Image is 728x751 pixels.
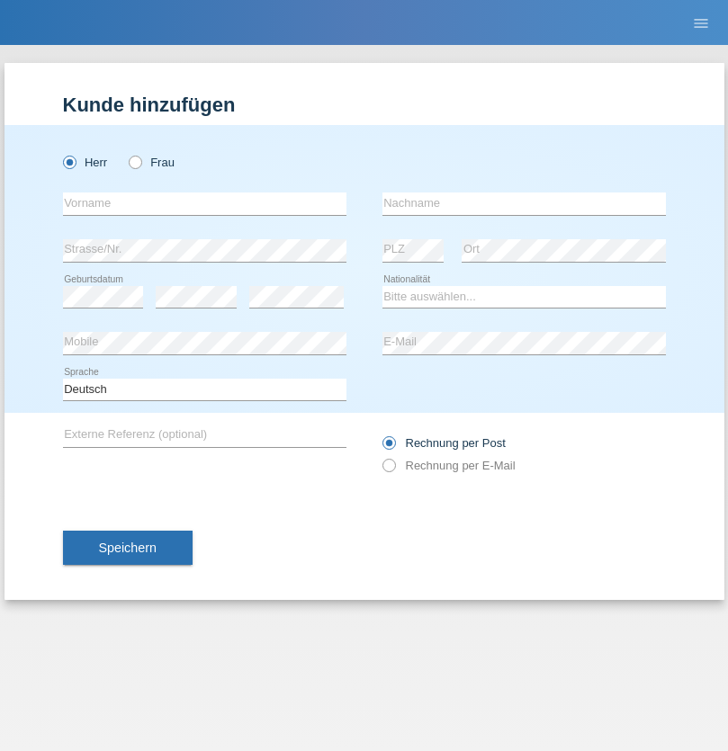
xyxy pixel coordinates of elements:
[129,156,140,167] input: Frau
[683,17,719,28] a: menu
[382,436,394,459] input: Rechnung per Post
[99,541,157,555] span: Speichern
[382,459,394,481] input: Rechnung per E-Mail
[63,94,666,116] h1: Kunde hinzufügen
[63,156,108,169] label: Herr
[692,14,710,32] i: menu
[129,156,175,169] label: Frau
[382,459,516,472] label: Rechnung per E-Mail
[63,156,75,167] input: Herr
[382,436,506,450] label: Rechnung per Post
[63,531,193,565] button: Speichern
